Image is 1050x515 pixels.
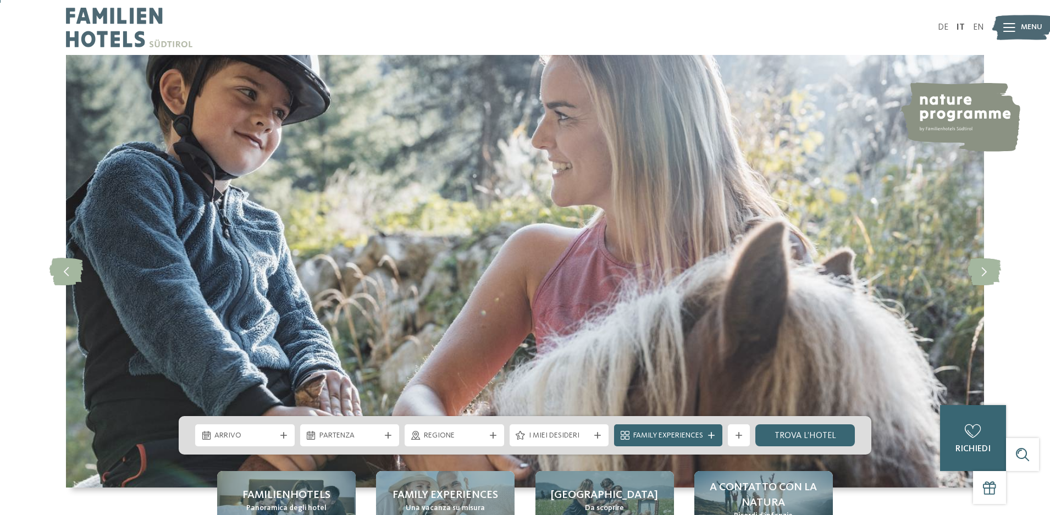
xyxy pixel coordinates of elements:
[424,430,485,441] span: Regione
[1021,22,1042,33] span: Menu
[529,430,590,441] span: I miei desideri
[938,23,948,32] a: DE
[955,445,991,453] span: richiedi
[755,424,855,446] a: trova l’hotel
[940,405,1006,471] a: richiedi
[973,23,984,32] a: EN
[242,488,330,503] span: Familienhotels
[319,430,380,441] span: Partenza
[551,488,658,503] span: [GEOGRAPHIC_DATA]
[406,503,485,514] span: Una vacanza su misura
[899,82,1020,152] img: nature programme by Familienhotels Südtirol
[633,430,703,441] span: Family Experiences
[957,23,965,32] a: IT
[246,503,327,514] span: Panoramica degli hotel
[585,503,624,514] span: Da scoprire
[705,480,822,511] span: A contatto con la natura
[393,488,498,503] span: Family experiences
[66,55,984,488] img: Family hotel Alto Adige: the happy family places!
[214,430,275,441] span: Arrivo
